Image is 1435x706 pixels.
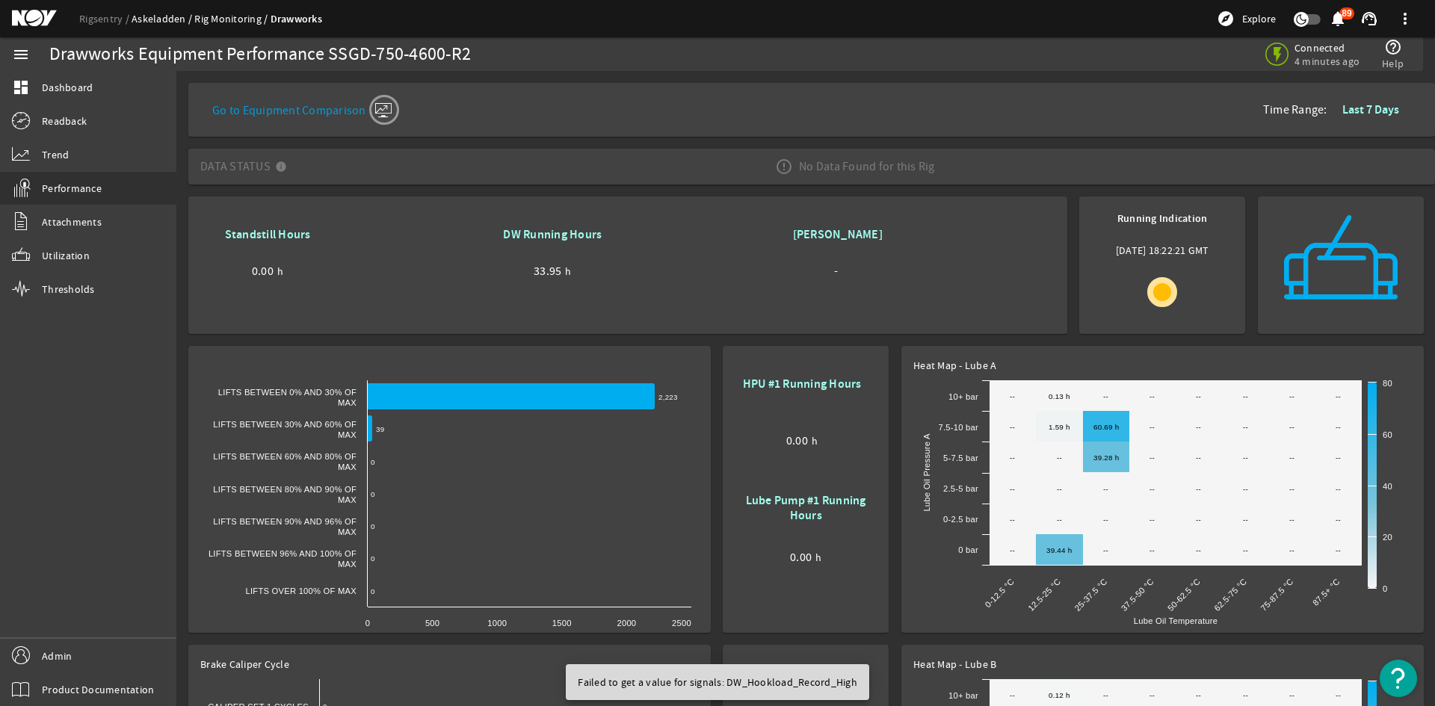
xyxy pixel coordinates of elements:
[365,619,370,628] text: 0
[1010,515,1015,524] text: --
[1243,453,1248,462] text: --
[1103,392,1108,400] text: --
[939,423,979,432] text: 7.5-10 bar
[376,425,384,433] text: 39
[371,458,375,466] text: 0
[1149,485,1155,493] text: --
[49,47,471,62] div: Drawworks Equipment Performance SSGD-750-4600-R2
[194,12,270,25] a: Rig Monitoring
[371,490,375,498] text: 0
[213,420,357,439] text: Lifts Between 30% and 60% of Max
[42,80,93,95] span: Dashboard
[1049,691,1070,699] text: 0.12 h
[213,485,357,504] text: Lifts Between 80% and 90% of Max
[213,452,357,471] text: Lifts Between 60% and 80% of Max
[42,147,69,162] span: Trend
[1026,577,1062,613] text: 12.5-25 °C
[1383,533,1392,542] text: 20
[1093,453,1119,462] text: 39.28 h
[487,619,507,628] text: 1000
[1149,515,1155,524] text: --
[786,433,808,448] span: 0.00
[1294,55,1360,68] span: 4 minutes ago
[209,549,357,569] text: Lifts Between 96% and 100% of Max
[1289,515,1294,524] text: --
[1383,430,1392,439] text: 60
[132,12,194,25] a: Askeladden
[1336,515,1341,524] text: --
[812,433,818,448] span: h
[1342,102,1399,117] b: Last 7 Days
[1382,56,1404,71] span: Help
[1010,546,1015,554] text: --
[1120,577,1155,613] text: 37.5-50 °C
[1103,546,1108,554] text: --
[1196,392,1201,400] text: --
[943,484,978,493] text: 2.5-5 bar
[42,248,90,263] span: Utilization
[1311,577,1342,607] text: 87.5+ °C
[943,515,978,524] text: 0-2.5 bar
[922,433,931,512] text: Lube Oil Pressure A
[371,554,375,563] text: 0
[1380,660,1417,697] button: Open Resource Center
[1289,485,1294,493] text: --
[763,146,947,188] div: No Data Found for this Rig
[188,149,1435,185] mat-expansion-panel-header: Data StatusNo Data Found for this Rig
[943,453,978,462] text: 5-7.5 bar
[534,264,561,279] span: 33.95
[1149,453,1155,462] text: --
[1243,691,1248,699] text: --
[1049,392,1070,400] text: 0.13 h
[552,619,572,628] text: 1500
[1243,423,1248,431] text: --
[1289,691,1294,699] text: --
[503,226,602,242] b: DW Running Hours
[658,393,678,401] text: 2,223
[1384,38,1402,56] mat-icon: help_outline
[218,388,357,407] text: Lifts Between 0% and 30% of Max
[1057,515,1062,524] text: --
[1149,392,1155,400] text: --
[42,114,87,128] span: Readback
[1330,96,1411,123] button: Last 7 Days
[1196,691,1201,699] text: --
[1336,691,1341,699] text: --
[1336,485,1341,493] text: --
[1010,691,1015,699] text: --
[1049,423,1070,431] text: 1.59 h
[1149,691,1155,699] text: --
[1336,392,1341,400] text: --
[746,492,866,523] b: Lube Pump #1 Running Hours
[1329,10,1347,28] mat-icon: notifications
[225,226,311,242] b: Standstill Hours
[12,78,30,96] mat-icon: dashboard
[1103,691,1108,699] text: --
[790,550,812,565] span: 0.00
[1263,96,1423,123] div: Time Range:
[1336,423,1341,431] text: --
[948,691,978,700] text: 10+ bar
[1243,392,1248,400] text: --
[1294,41,1360,55] span: Connected
[948,392,978,401] text: 10+ bar
[212,92,396,122] a: Go to Equipment Comparison
[1243,515,1248,524] text: --
[1149,423,1155,431] text: --
[79,12,132,25] a: Rigsentry
[371,587,375,595] text: 0
[213,517,357,536] text: Lifts Between 90% and 96% of Max
[271,12,322,26] a: Drawworks
[1243,485,1248,493] text: --
[1212,577,1248,613] text: 62.5-75 °C
[1117,211,1208,226] b: Running Indication
[1103,515,1108,524] text: --
[1270,208,1412,322] img: rigsentry-icon-drawworks.png
[1093,423,1119,431] text: 60.69 h
[1010,485,1015,493] text: --
[1360,10,1378,28] mat-icon: support_agent
[246,586,357,595] text: Lifts Over 100% of Max
[566,664,863,700] div: Failed to get a value for signals: DW_Hookload_Record_High
[913,657,996,671] span: Heat Map - Lube B
[1057,453,1062,462] text: --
